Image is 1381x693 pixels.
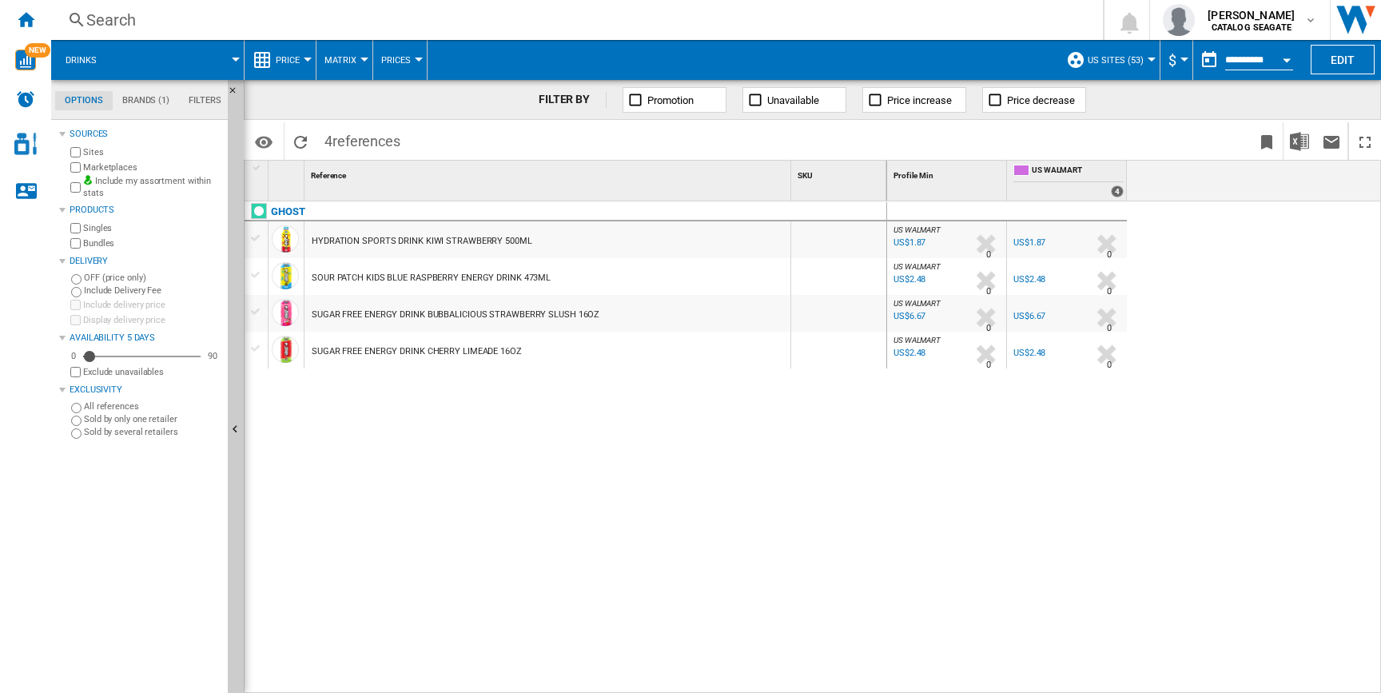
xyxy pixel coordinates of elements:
input: Sites [70,147,81,157]
span: Price [276,55,300,66]
div: Delivery Time : 0 day [986,247,991,263]
md-tab-item: Filters [179,91,231,110]
img: cosmetic-logo.svg [14,133,37,155]
img: wise-card.svg [15,50,36,70]
span: US WALMART [893,299,941,308]
label: Display delivery price [83,314,221,326]
div: US$6.67 [1011,309,1045,325]
span: NEW [25,43,50,58]
input: Include Delivery Fee [71,287,82,297]
span: SKU [798,171,813,180]
div: Last updated : Wednesday, 20 August 2025 09:07 [891,272,925,288]
div: SKU Sort None [794,161,886,185]
button: Options [248,127,280,156]
div: US WALMART 4 offers sold by US WALMART [1010,161,1127,201]
div: Delivery Time : 0 day [1107,357,1112,373]
button: Download in Excel [1283,122,1315,160]
button: Prices [381,40,419,80]
span: US WALMART [893,225,941,234]
button: Price decrease [982,87,1086,113]
div: Reference Sort None [308,161,790,185]
div: 90 [204,350,221,362]
button: Unavailable [742,87,846,113]
span: US WALMART [893,336,941,345]
div: Delivery Time : 0 day [1107,284,1112,300]
div: Delivery Time : 0 day [986,321,991,337]
div: Sort None [272,161,304,185]
div: US$2.48 [1013,274,1045,285]
button: $ [1168,40,1184,80]
div: Delivery Time : 0 day [1107,247,1112,263]
button: Open calendar [1272,43,1301,72]
input: Bundles [70,238,81,249]
div: 0 [67,350,80,362]
label: Exclude unavailables [83,366,221,378]
label: Include my assortment within stats [83,175,221,200]
div: Last updated : Wednesday, 20 August 2025 08:46 [891,235,925,251]
input: All references [71,403,82,413]
img: profile.jpg [1163,4,1195,36]
input: Include delivery price [70,300,81,310]
div: Exclusivity [70,384,221,396]
md-slider: Availability [83,348,201,364]
button: US sites (53) [1088,40,1152,80]
span: references [332,133,400,149]
div: Click to filter on that brand [271,202,305,221]
div: Price [253,40,308,80]
button: Bookmark this report [1251,122,1283,160]
div: 4 offers sold by US WALMART [1111,185,1124,197]
button: Edit [1311,45,1375,74]
span: Promotion [647,94,694,106]
label: Bundles [83,237,221,249]
button: Maximize [1349,122,1381,160]
input: Sold by only one retailer [71,416,82,426]
label: All references [84,400,221,412]
button: md-calendar [1193,44,1225,76]
label: Include delivery price [83,299,221,311]
div: Drinks [59,40,236,80]
div: Search [86,9,1061,31]
div: US$2.48 [1011,272,1045,288]
span: US sites (53) [1088,55,1144,66]
div: SOUR PATCH KIDS BLUE RASPBERRY ENERGY DRINK 473ML [312,260,551,297]
input: Singles [70,223,81,233]
button: Price [276,40,308,80]
div: Sort None [794,161,886,185]
button: Promotion [623,87,726,113]
div: US sites (53) [1066,40,1152,80]
button: Reload [285,122,316,160]
label: Marketplaces [83,161,221,173]
div: Sort None [308,161,790,185]
label: Include Delivery Fee [84,285,221,297]
div: US$2.48 [1011,345,1045,361]
div: FILTER BY [539,92,607,108]
input: Sold by several retailers [71,428,82,439]
div: US$2.48 [1013,348,1045,358]
div: Sources [70,128,221,141]
div: Delivery [70,255,221,268]
input: Display delivery price [70,315,81,325]
img: alerts-logo.svg [16,90,35,109]
span: Matrix [324,55,356,66]
md-tab-item: Brands (1) [113,91,179,110]
span: Prices [381,55,411,66]
span: Price increase [887,94,952,106]
div: Last updated : Wednesday, 20 August 2025 08:42 [891,309,925,325]
md-tab-item: Options [55,91,113,110]
input: Marketplaces [70,162,81,173]
button: Price increase [862,87,966,113]
div: Delivery Time : 0 day [986,284,991,300]
div: US$1.87 [1013,237,1045,248]
div: Delivery Time : 0 day [986,357,991,373]
label: Sold by several retailers [84,426,221,438]
button: Matrix [324,40,364,80]
div: HYDRATION SPORTS DRINK KIWI STRAWBERRY 500ML [312,223,532,260]
label: Sites [83,146,221,158]
input: OFF (price only) [71,274,82,285]
span: Reference [311,171,346,180]
label: Singles [83,222,221,234]
label: Sold by only one retailer [84,413,221,425]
